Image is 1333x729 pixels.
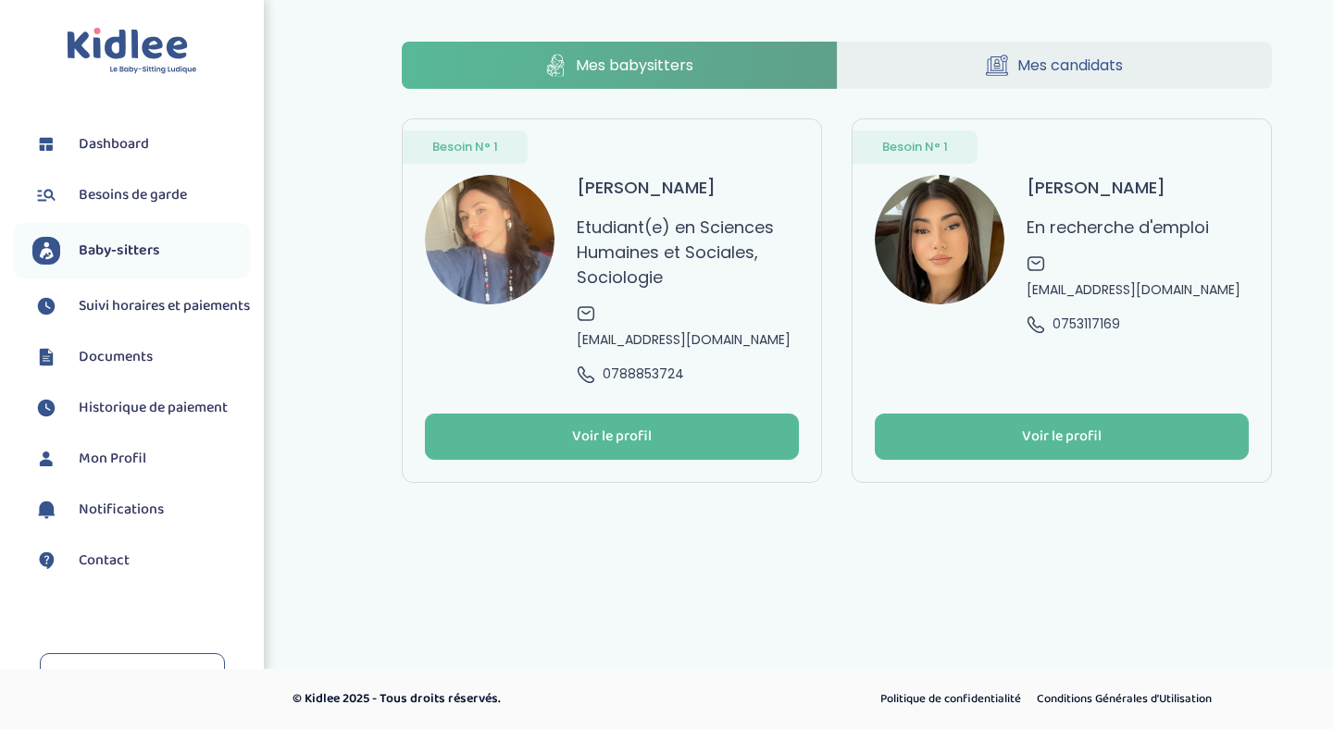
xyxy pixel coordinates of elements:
[577,330,791,350] span: [EMAIL_ADDRESS][DOMAIN_NAME]
[32,394,250,422] a: Historique de paiement
[79,346,153,368] span: Documents
[79,133,149,155] span: Dashboard
[40,653,225,702] a: Se déconnecter
[874,687,1028,711] a: Politique de confidentialité
[402,118,822,483] a: Besoin N° 1 avatar [PERSON_NAME] Etudiant(e) en Sciences Humaines et Sociales, Sociologie [EMAIL_...
[32,130,60,158] img: dashboard.svg
[852,118,1272,483] a: Besoin N° 1 avatar [PERSON_NAME] En recherche d'emploi [EMAIL_ADDRESS][DOMAIN_NAME] 0753117169 Vo...
[32,292,60,320] img: suivihoraire.svg
[79,550,130,572] span: Contact
[32,181,250,209] a: Besoins de garde
[577,215,799,290] p: Etudiant(e) en Sciences Humaines et Sociales, Sociologie
[875,175,1004,304] img: avatar
[79,240,160,262] span: Baby-sitters
[79,295,250,317] span: Suivi horaires et paiements
[32,547,60,575] img: contact.svg
[79,184,187,206] span: Besoins de garde
[32,343,60,371] img: documents.svg
[32,130,250,158] a: Dashboard
[32,343,250,371] a: Documents
[875,414,1249,460] button: Voir le profil
[32,547,250,575] a: Contact
[838,42,1273,89] a: Mes candidats
[1027,280,1240,300] span: [EMAIL_ADDRESS][DOMAIN_NAME]
[32,445,250,473] a: Mon Profil
[32,237,250,265] a: Baby-sitters
[79,397,228,419] span: Historique de paiement
[576,54,693,77] span: Mes babysitters
[577,175,716,200] h3: [PERSON_NAME]
[1022,426,1102,448] div: Voir le profil
[1017,54,1123,77] span: Mes candidats
[79,499,164,521] span: Notifications
[67,28,197,75] img: logo.svg
[432,138,498,156] span: Besoin N° 1
[32,496,250,524] a: Notifications
[32,237,60,265] img: babysitters.svg
[1027,175,1165,200] h3: [PERSON_NAME]
[1030,687,1218,711] a: Conditions Générales d’Utilisation
[32,445,60,473] img: profil.svg
[32,394,60,422] img: suivihoraire.svg
[572,426,652,448] div: Voir le profil
[32,496,60,524] img: notification.svg
[293,689,745,709] p: © Kidlee 2025 - Tous droits réservés.
[32,292,250,320] a: Suivi horaires et paiements
[425,175,554,304] img: avatar
[1027,215,1209,240] p: En recherche d'emploi
[1053,315,1120,334] span: 0753117169
[603,364,684,384] span: 0788853724
[79,448,146,470] span: Mon Profil
[882,138,948,156] span: Besoin N° 1
[32,181,60,209] img: besoin.svg
[402,42,837,89] a: Mes babysitters
[425,414,799,460] button: Voir le profil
